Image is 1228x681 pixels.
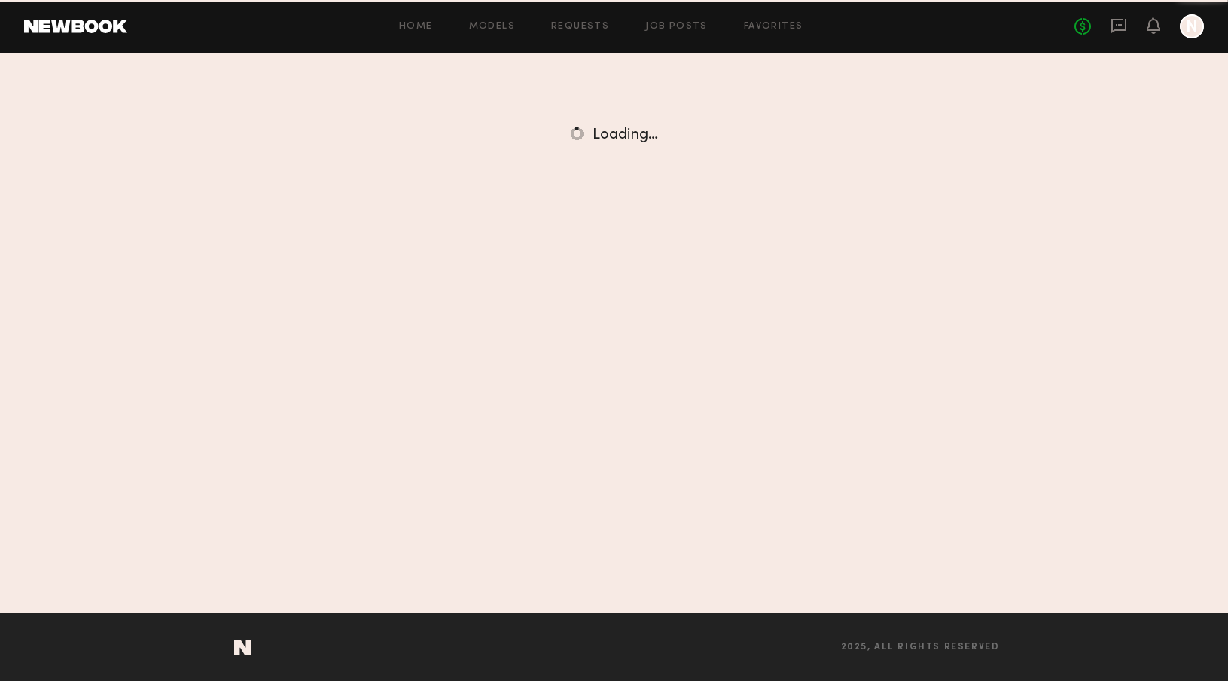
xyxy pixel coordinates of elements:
[593,128,658,142] span: Loading…
[399,22,433,32] a: Home
[469,22,515,32] a: Models
[645,22,708,32] a: Job Posts
[744,22,803,32] a: Favorites
[841,643,1000,652] span: 2025, all rights reserved
[1180,14,1204,38] a: N
[551,22,609,32] a: Requests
